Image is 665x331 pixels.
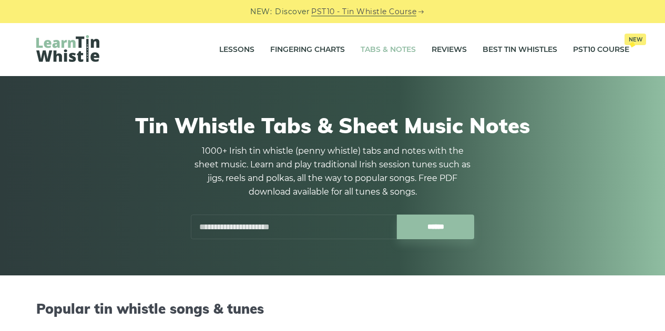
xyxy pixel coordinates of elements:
[483,37,557,63] a: Best Tin Whistles
[36,113,629,138] h1: Tin Whistle Tabs & Sheet Music Notes
[36,35,99,62] img: LearnTinWhistle.com
[270,37,345,63] a: Fingering Charts
[625,34,646,45] span: New
[191,144,475,199] p: 1000+ Irish tin whistle (penny whistle) tabs and notes with the sheet music. Learn and play tradi...
[361,37,416,63] a: Tabs & Notes
[36,301,629,317] h2: Popular tin whistle songs & tunes
[432,37,467,63] a: Reviews
[573,37,629,63] a: PST10 CourseNew
[219,37,254,63] a: Lessons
